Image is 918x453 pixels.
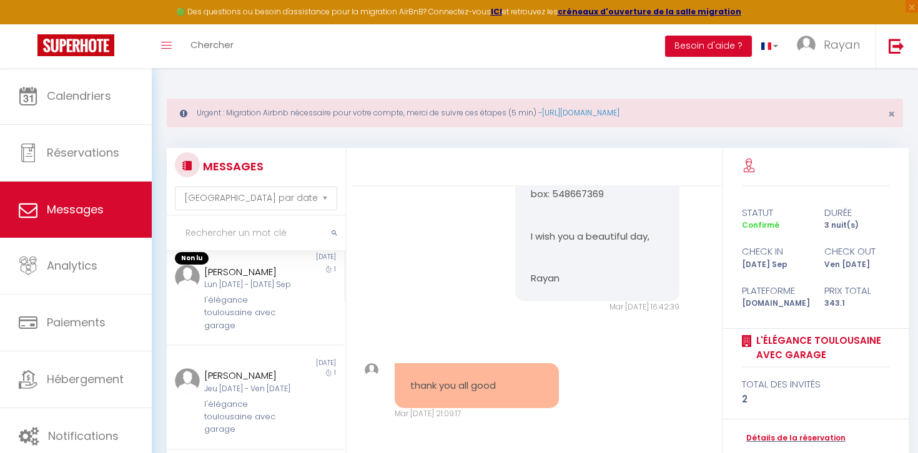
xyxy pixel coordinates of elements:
[542,107,619,118] a: [URL][DOMAIN_NAME]
[491,6,502,17] a: ICI
[47,88,111,104] span: Calendriers
[734,205,816,220] div: statut
[204,265,292,280] div: [PERSON_NAME]
[734,298,816,309] div: [DOMAIN_NAME]
[204,383,292,395] div: Jeu [DATE] - Ven [DATE]
[204,279,292,291] div: Lun [DATE] - [DATE] Sep
[47,314,106,330] span: Paiements
[531,271,664,286] p: Rayan
[181,24,243,68] a: Chercher
[531,173,664,202] p: Here's the code for the key box: 548667369
[204,398,292,436] div: l'élégance toulousaine avec garage
[204,368,292,383] div: [PERSON_NAME]
[742,392,891,407] div: 2
[816,205,899,220] div: durée
[175,265,200,290] img: ...
[365,363,378,377] img: ...
[797,36,816,54] img: ...
[175,252,209,265] span: Non lu
[10,5,47,42] button: Ouvrir le widget de chat LiveChat
[167,99,903,127] div: Urgent : Migration Airbnb nécessaire pour votre compte, merci de suivre ces étapes (5 min) -
[334,265,336,274] span: 1
[816,283,899,298] div: Prix total
[888,106,895,122] span: ×
[515,301,679,313] div: Mar [DATE] 16:42:39
[47,145,119,160] span: Réservations
[334,368,336,377] span: 1
[47,202,104,217] span: Messages
[742,377,891,392] div: total des invités
[255,252,344,265] div: [DATE]
[200,152,264,180] h3: MESSAGES
[167,216,345,251] input: Rechercher un mot clé
[889,38,904,54] img: logout
[47,371,124,387] span: Hébergement
[734,283,816,298] div: Plateforme
[410,379,543,393] pre: thank you all good
[395,408,559,420] div: Mar [DATE] 21:09:17
[48,428,119,444] span: Notifications
[558,6,741,17] a: créneaux d'ouverture de la salle migration
[204,294,292,332] div: l'élégance toulousaine avec garage
[816,259,899,271] div: Ven [DATE]
[175,368,200,393] img: ...
[816,220,899,231] div: 3 nuit(s)
[734,259,816,271] div: [DATE] Sep
[255,358,344,368] div: [DATE]
[47,258,97,273] span: Analytics
[37,34,114,56] img: Super Booking
[190,38,234,51] span: Chercher
[787,24,876,68] a: ... Rayan
[752,333,891,363] a: l'élégance toulousaine avec garage
[531,230,664,244] p: I wish you a beautiful day,
[824,37,860,52] span: Rayan
[742,432,846,444] a: Détails de la réservation
[734,244,816,259] div: check in
[816,244,899,259] div: check out
[816,298,899,309] div: 343.1
[888,109,895,120] button: Close
[742,220,779,230] span: Confirmé
[665,36,752,57] button: Besoin d'aide ?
